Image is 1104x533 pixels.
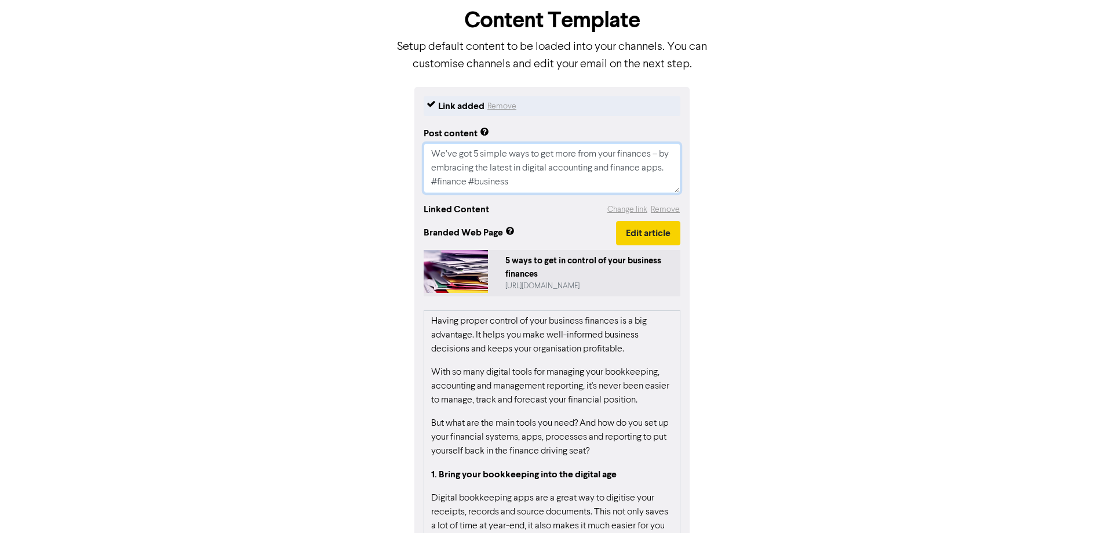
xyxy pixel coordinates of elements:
button: Remove [650,203,680,216]
p: Setup default content to be loaded into your channels. You can customise channels and edit your e... [396,38,709,73]
a: 5 ways to get in control of your business finances[URL][DOMAIN_NAME] [424,250,680,296]
button: Change link [607,203,648,216]
button: Remove [487,99,517,113]
iframe: Chat Widget [1046,477,1104,533]
p: Having proper control of your business finances is a big advantage. It helps you make well-inform... [431,314,673,356]
p: With so many digital tools for managing your bookkeeping, accounting and management reporting, it... [431,365,673,407]
h1: Content Template [396,7,709,34]
div: 5 ways to get in control of your business finances [505,255,676,281]
p: But what are the main tools you need? And how do you set up your financial systems, apps, process... [431,416,673,458]
div: Linked Content [424,202,489,216]
div: Post content [424,126,489,140]
span: Branded Web Page [424,226,616,240]
div: https://public2.bomamarketing.com/cp/3tccF2n3QPmhOUM3vGJRJ7?sa=PZeMUKF6 [505,281,676,292]
button: Edit article [616,221,680,245]
strong: 1. Bring your bookkeeping into the digital age [431,469,617,480]
textarea: We’ve got 5 simple ways to get more from your finances – by embracing the latest in digital accou... [424,143,680,193]
img: 3tccF2n3QPmhOUM3vGJRJ7-alexander-grey-tn57JI3CewI-unsplash.jpg [424,250,488,293]
div: Link added [438,99,484,113]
